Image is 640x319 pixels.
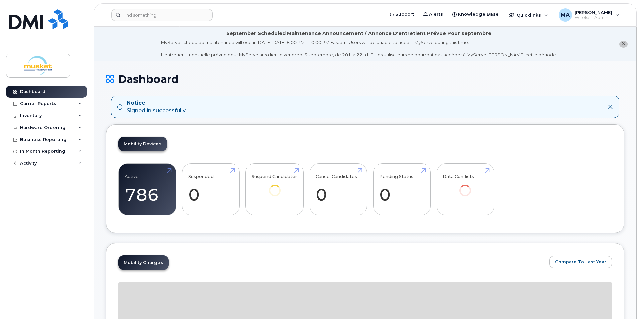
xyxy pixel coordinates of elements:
[316,167,361,212] a: Cancel Candidates 0
[118,255,169,270] a: Mobility Charges
[188,167,233,212] a: Suspended 0
[379,167,424,212] a: Pending Status 0
[125,167,170,212] a: Active 786
[127,99,186,115] div: Signed in successfully.
[226,30,491,37] div: September Scheduled Maintenance Announcement / Annonce D'entretient Prévue Pour septembre
[549,256,612,268] button: Compare To Last Year
[127,99,186,107] strong: Notice
[161,39,557,58] div: MyServe scheduled maintenance will occur [DATE][DATE] 8:00 PM - 10:00 PM Eastern. Users will be u...
[252,167,298,206] a: Suspend Candidates
[619,41,628,48] button: close notification
[555,259,606,265] span: Compare To Last Year
[106,73,624,85] h1: Dashboard
[118,137,167,151] a: Mobility Devices
[443,167,488,206] a: Data Conflicts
